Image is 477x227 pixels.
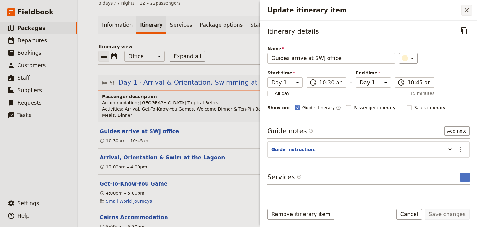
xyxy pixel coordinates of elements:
[297,174,302,182] span: ​
[136,16,166,34] a: Itinerary
[309,79,317,86] span: ​
[444,126,470,136] button: Add note
[455,144,466,155] button: Actions
[143,78,341,87] span: Arrival & Orientation, Swimming at the [GEOGRAPHIC_DATA]
[100,214,168,221] button: Edit this itinerary item
[17,50,41,56] span: Bookings
[247,16,266,34] a: Staff
[267,70,303,76] span: Start time
[410,90,434,97] span: 15 minutes
[319,79,342,86] input: ​
[106,198,152,204] a: Small World Journeys
[267,45,395,52] span: Name
[302,105,335,111] span: Guide itinerary
[17,37,47,44] span: Departures
[100,128,179,135] button: Edit this itinerary item
[267,173,302,182] h3: Services
[267,27,319,36] h3: Itinerary details
[170,51,205,62] button: Expand all
[397,79,405,86] span: ​
[308,128,313,133] span: ​
[267,209,334,220] button: Remove itinerary item
[425,209,470,220] button: Save changes
[118,78,138,87] span: Day 1
[267,53,395,64] input: Name
[98,44,456,50] p: Itinerary view
[336,104,341,111] button: Time shown on guide itinerary
[396,209,422,220] button: Cancel
[267,6,461,15] h2: Update itinerary item
[350,78,352,88] span: -
[17,7,53,17] span: Fieldbook
[17,62,46,69] span: Customers
[459,26,470,36] button: Copy itinerary item
[17,213,30,219] span: Help
[353,105,395,111] span: Passenger itinerary
[109,51,119,62] button: Calendar view
[98,16,136,34] a: Information
[17,25,45,31] span: Packages
[196,16,246,34] a: Package options
[100,180,168,187] button: Edit this itinerary item
[308,128,313,136] span: ​
[461,5,472,16] button: Close drawer
[17,200,39,206] span: Settings
[100,154,225,161] button: Edit this itinerary item
[100,164,147,170] div: 12:00pm – 4:00pm
[17,112,32,118] span: Tasks
[267,77,303,88] select: Start time
[414,105,446,111] span: Sales itinerary
[356,70,391,76] span: End time
[271,146,316,153] button: Guide Instruction:
[267,105,290,111] div: Show on:
[275,90,290,97] span: All day
[100,190,144,196] div: 4:00pm – 5:00pm
[17,100,42,106] span: Requests
[267,126,313,136] h3: Guide notes
[356,77,391,88] select: End time
[98,51,109,62] button: List view
[17,87,42,93] span: Suppliers
[399,53,418,64] button: ​
[102,100,272,118] span: Accommodation; [GEOGRAPHIC_DATA] Tropical Retreat Activities: Arrival, Get-To-Know-You Games, Wel...
[402,54,416,62] div: ​
[100,138,150,144] div: 10:30am – 10:45am
[102,78,341,87] button: Edit day information
[102,93,454,100] h4: Passenger description
[166,16,196,34] a: Services
[407,79,430,86] input: ​
[297,174,302,179] span: ​
[17,75,30,81] span: Staff
[460,173,470,182] button: Add service inclusion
